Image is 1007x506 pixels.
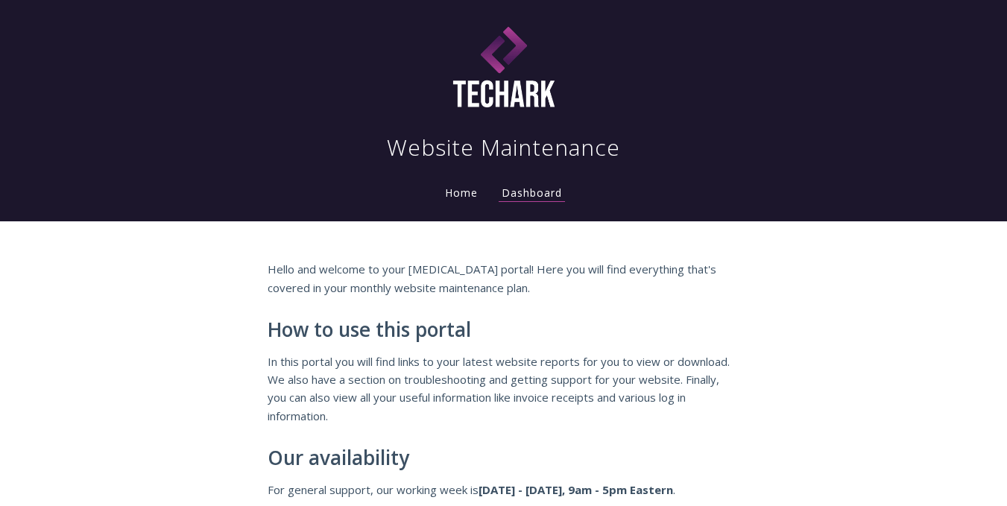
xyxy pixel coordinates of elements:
[499,186,565,202] a: Dashboard
[268,260,740,297] p: Hello and welcome to your [MEDICAL_DATA] portal! Here you will find everything that's covered in ...
[268,352,740,426] p: In this portal you will find links to your latest website reports for you to view or download. We...
[387,133,620,162] h1: Website Maintenance
[268,319,740,341] h2: How to use this portal
[479,482,673,497] strong: [DATE] - [DATE], 9am - 5pm Eastern
[268,447,740,469] h2: Our availability
[268,481,740,499] p: For general support, our working week is .
[442,186,481,200] a: Home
